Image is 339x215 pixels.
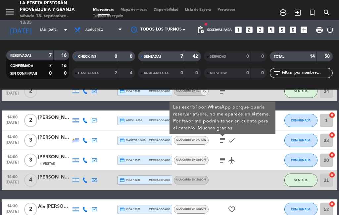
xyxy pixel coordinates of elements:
[62,26,70,34] i: arrow_drop_down
[38,153,71,161] div: [PERSON_NAME]
[10,72,37,75] span: SIN CONFIRMAR
[117,8,150,12] span: Mapa de mesas
[130,54,134,59] strong: 0
[4,202,21,209] span: 14:30
[149,138,170,142] span: mercadopago
[319,7,334,18] span: BUSCAR
[176,159,206,161] span: A LA CARTA EN SALON
[130,71,134,75] strong: 4
[204,22,208,26] span: fiber_manual_record
[315,26,323,34] span: print
[4,113,21,120] span: 14:00
[61,53,68,58] strong: 16
[4,160,21,168] span: [DATE]
[284,114,317,127] button: CONFIRMADA
[234,26,243,34] i: looks_one
[24,134,37,147] span: 3
[38,114,71,121] div: [PERSON_NAME]
[195,71,199,75] strong: 0
[261,54,265,59] strong: 0
[150,8,182,12] span: Disponibilidad
[289,26,297,34] i: looks_6
[281,69,332,77] input: Filtrar por nombre...
[120,118,125,123] i: credit_card
[197,26,205,34] span: pending_actions
[193,54,199,59] strong: 42
[149,207,170,211] span: mercadopago
[4,173,21,180] span: 14:00
[276,7,290,18] span: RESERVAR MESA
[4,180,21,188] span: [DATE]
[308,9,316,17] i: turned_in_not
[24,154,37,167] span: 3
[176,139,206,141] span: A LA CARTA EN JARDÍN
[218,156,226,164] i: subject
[40,161,55,167] span: 4 Visitas
[245,26,254,34] i: looks_two
[300,26,308,34] i: add_box
[176,208,206,210] span: A LA CARTA EN SALON
[290,7,305,18] span: WALK IN
[4,120,21,128] span: [DATE]
[278,26,286,34] i: looks_5
[38,203,71,210] div: Ale [PERSON_NAME]
[291,138,311,142] span: CONFIRMADA
[90,14,126,18] span: Tarjetas de regalo
[228,205,236,213] i: favorite_border
[149,158,170,162] span: mercadopago
[180,54,183,59] strong: 7
[120,207,125,212] i: credit_card
[4,133,21,140] span: 14:00
[144,55,162,58] span: SENTADAS
[120,178,140,183] span: visa * 0240
[24,174,37,187] span: 4
[176,179,206,181] span: A LA CARTA EN SALON
[284,134,317,147] button: CONFIRMADA
[210,72,227,75] span: NO SHOW
[149,118,170,122] span: mercadopago
[228,136,236,144] i: check
[256,26,265,34] i: looks_3
[180,71,183,75] strong: 0
[149,178,170,182] span: mercadopago
[323,9,331,17] i: search
[120,158,125,163] i: credit_card
[4,91,21,99] span: [DATE]
[324,54,331,59] strong: 58
[294,9,302,17] i: exit_to_app
[201,87,208,95] span: v
[5,7,15,17] i: menu
[24,114,37,127] span: 2
[144,72,169,75] span: RE AGENDADA
[120,207,140,212] span: visa * 5960
[49,53,52,58] strong: 7
[173,104,272,132] div: Les escribí por WhatsApp porque quería reservar afuera, no me aparece en sistema. Por favor me po...
[214,8,239,12] span: Pre-acceso
[284,85,317,98] button: SENTADA
[294,178,308,182] span: SENTADA
[115,54,117,59] strong: 0
[120,89,125,94] i: credit_card
[274,55,284,58] span: TOTAL
[49,63,52,68] strong: 7
[90,8,117,12] span: Mis reservas
[115,71,117,75] strong: 2
[329,152,335,158] i: cancel
[291,158,311,162] span: CONFIRMADA
[291,207,311,211] span: CONFIRMADA
[61,63,68,68] strong: 16
[120,89,140,94] span: visa * 3048
[246,71,249,75] strong: 0
[210,55,226,58] span: SERVIDAS
[305,7,319,18] span: Reserva especial
[4,153,21,160] span: 14:00
[218,87,226,95] i: subject
[120,138,146,143] span: master * 3469
[78,72,99,75] span: CANCELADA
[4,140,21,148] span: [DATE]
[49,71,52,76] strong: 0
[24,85,37,98] span: 2
[120,178,125,183] i: credit_card
[261,71,265,75] strong: 0
[120,118,142,123] span: amex * 0695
